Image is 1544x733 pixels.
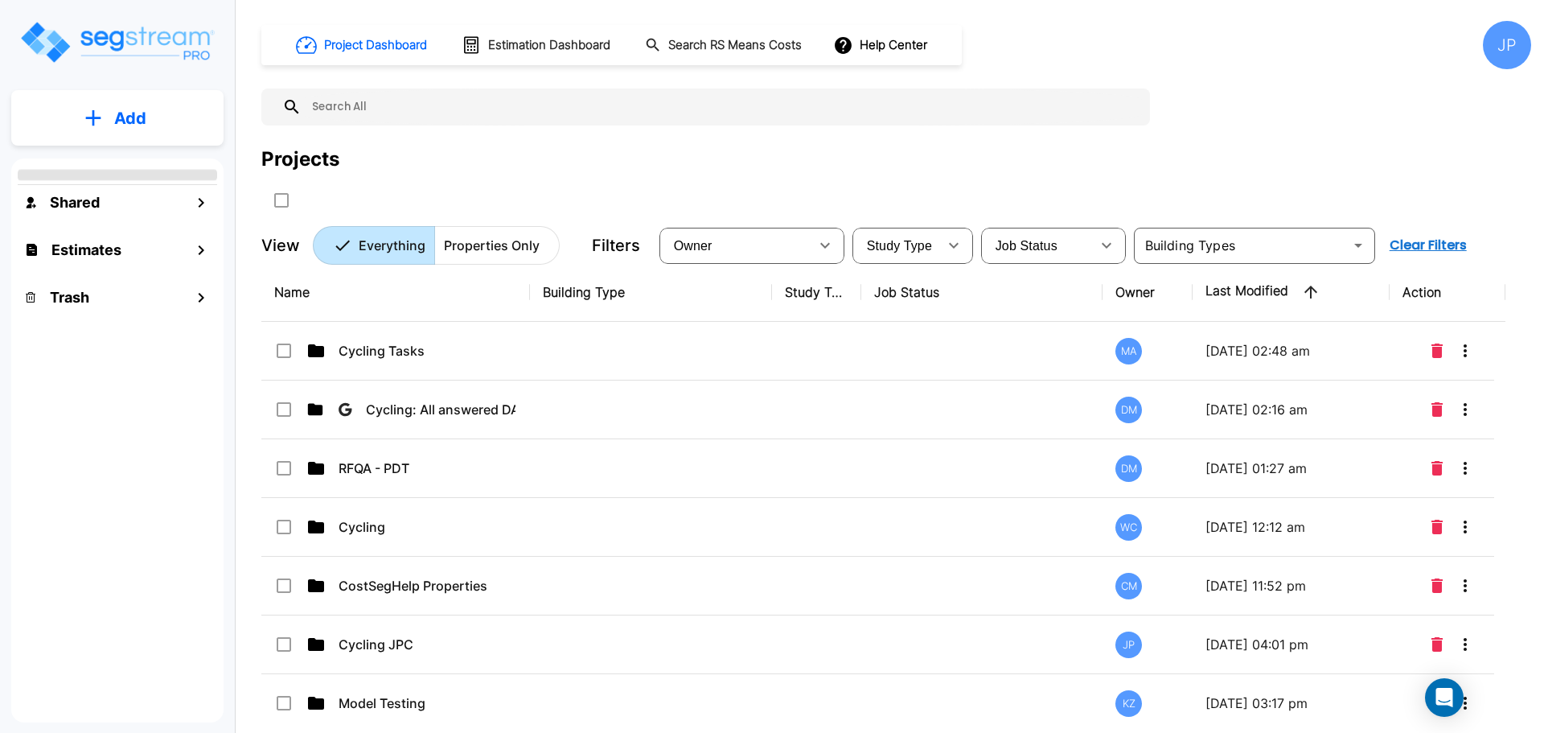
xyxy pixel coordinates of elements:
div: JP [1115,632,1142,658]
div: Select [663,223,809,268]
button: More-Options [1449,393,1481,426]
button: More-Options [1449,628,1481,661]
span: Study Type [867,239,932,253]
div: MA [1115,338,1142,364]
button: More-Options [1449,452,1481,484]
p: [DATE] 11:52 pm [1205,576,1377,595]
p: [DATE] 02:48 am [1205,341,1377,360]
h1: Estimates [51,239,121,261]
h1: Search RS Means Costs [668,36,802,55]
p: Cycling JPC [339,635,499,654]
div: Platform [313,226,560,265]
span: Owner [674,239,712,253]
span: Job Status [996,239,1057,253]
th: Last Modified [1193,263,1390,322]
div: JP [1483,21,1531,69]
th: Job Status [861,263,1103,322]
p: [DATE] 03:17 pm [1205,694,1377,713]
button: Estimation Dashboard [455,28,619,62]
button: Search RS Means Costs [639,30,811,61]
input: Building Types [1139,234,1344,257]
h1: Estimation Dashboard [488,36,610,55]
img: Logo [18,19,216,65]
button: Add [11,95,224,142]
button: Open [1347,234,1369,257]
div: Open Intercom Messenger [1425,678,1464,717]
p: CostSegHelp Properties [339,576,499,595]
div: KZ [1115,690,1142,717]
p: [DATE] 04:01 pm [1205,635,1377,654]
button: Project Dashboard [289,27,436,63]
p: Cycling: All answered DA [366,400,515,419]
div: Select [984,223,1090,268]
p: Everything [359,236,425,255]
p: Properties Only [444,236,540,255]
p: Add [114,106,146,130]
h1: Shared [50,191,100,213]
p: [DATE] 02:16 am [1205,400,1377,419]
p: View [261,233,300,257]
button: SelectAll [265,184,298,216]
button: Everything [313,226,435,265]
p: RFQA - PDT [339,459,499,478]
button: Delete [1425,570,1449,602]
th: Name [261,263,530,322]
p: Cycling Tasks [339,341,499,360]
div: Projects [261,145,339,174]
div: DM [1115,397,1142,423]
input: Search All [302,89,1142,126]
button: Delete [1425,393,1449,426]
div: CM [1115,573,1142,599]
div: Select [856,223,938,268]
th: Building Type [530,263,772,322]
th: Study Type [772,263,861,322]
th: Action [1390,263,1506,322]
button: More-Options [1449,570,1481,602]
button: Delete [1425,628,1449,661]
button: Properties Only [434,226,560,265]
button: More-Options [1449,511,1481,543]
th: Owner [1103,263,1192,322]
p: Filters [592,233,640,257]
button: Help Center [830,30,934,60]
p: [DATE] 01:27 am [1205,459,1377,478]
p: [DATE] 12:12 am [1205,517,1377,537]
button: Delete [1425,335,1449,367]
button: Delete [1425,511,1449,543]
div: WC [1115,514,1142,541]
button: Clear Filters [1383,229,1473,261]
div: DM [1115,455,1142,482]
h1: Trash [50,286,89,308]
p: Cycling [339,517,499,537]
p: Model Testing [339,694,499,713]
button: Delete [1425,452,1449,484]
button: More-Options [1449,335,1481,367]
h1: Project Dashboard [324,36,427,55]
button: More-Options [1449,687,1481,719]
